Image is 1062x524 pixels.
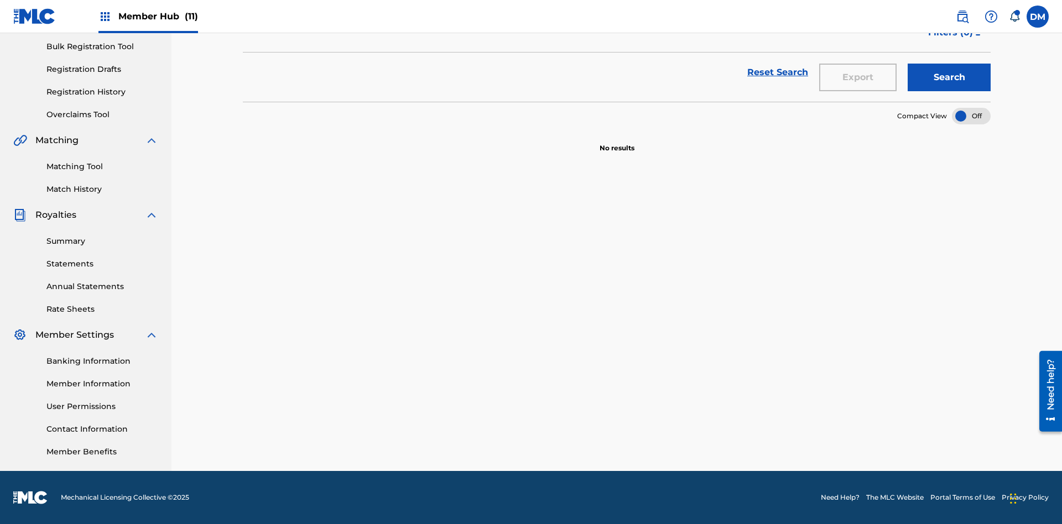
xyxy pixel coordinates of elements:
a: Overclaims Tool [46,109,158,120]
img: Member Settings [13,328,27,342]
a: Registration History [46,86,158,98]
img: Top Rightsholders [98,10,112,23]
span: Matching [35,134,79,147]
span: Royalties [35,208,76,222]
div: Help [980,6,1002,28]
iframe: Resource Center [1031,347,1062,437]
a: Banking Information [46,355,158,367]
a: Reset Search [742,60,814,85]
img: Matching [13,134,27,147]
img: Royalties [13,208,27,222]
img: logo [13,491,48,504]
img: MLC Logo [13,8,56,24]
div: User Menu [1027,6,1049,28]
a: Bulk Registration Tool [46,41,158,53]
img: help [985,10,998,23]
a: Portal Terms of Use [930,492,995,502]
a: Statements [46,258,158,270]
a: Rate Sheets [46,303,158,315]
a: Member Information [46,378,158,390]
a: Matching Tool [46,161,158,172]
a: Match History [46,184,158,195]
button: Search [908,64,991,91]
a: Member Benefits [46,446,158,458]
p: No results [600,130,634,153]
a: User Permissions [46,401,158,412]
a: Summary [46,235,158,247]
a: Contact Information [46,423,158,435]
a: Privacy Policy [1002,492,1049,502]
a: Need Help? [821,492,860,502]
img: expand [145,208,158,222]
span: Mechanical Licensing Collective © 2025 [61,492,189,502]
span: (11) [185,11,198,22]
iframe: Chat Widget [1007,471,1062,524]
span: Member Settings [35,328,114,342]
a: Public Search [951,6,973,28]
a: Registration Drafts [46,64,158,75]
img: expand [145,134,158,147]
div: Drag [1010,482,1017,515]
span: Compact View [897,111,947,121]
img: search [956,10,969,23]
a: Annual Statements [46,281,158,292]
span: Member Hub [118,10,198,23]
a: The MLC Website [866,492,924,502]
img: expand [145,328,158,342]
div: Notifications [1009,11,1020,22]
